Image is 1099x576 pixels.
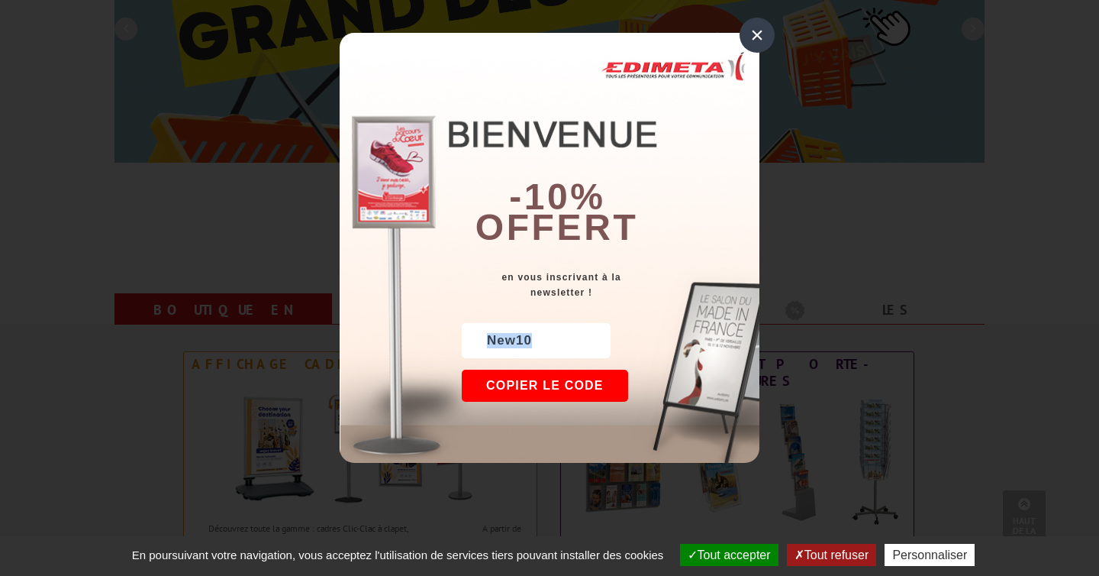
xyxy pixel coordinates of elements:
span: En poursuivant votre navigation, vous acceptez l'utilisation de services tiers pouvant installer ... [124,548,672,561]
b: -10% [509,176,605,217]
div: New10 [462,323,611,358]
div: en vous inscrivant à la newsletter ! [462,270,759,300]
button: Copier le code [462,370,628,402]
button: Personnaliser (fenêtre modale) [885,544,975,566]
button: Tout refuser [787,544,876,566]
button: Tout accepter [680,544,778,566]
font: offert [475,207,639,248]
div: × [740,18,775,53]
